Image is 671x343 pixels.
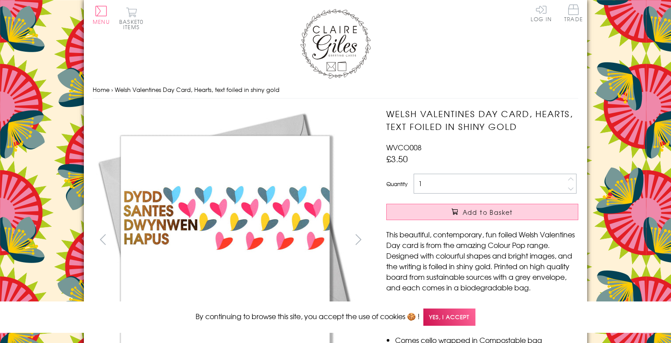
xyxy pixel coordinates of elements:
[531,4,552,22] a: Log In
[93,229,113,249] button: prev
[349,229,369,249] button: next
[93,18,110,26] span: Menu
[386,107,578,133] h1: Welsh Valentines Day Card, Hearts, text foiled in shiny gold
[564,4,583,23] a: Trade
[111,85,113,94] span: ›
[123,18,143,31] span: 0 items
[386,152,408,165] span: £3.50
[93,85,109,94] a: Home
[119,7,143,30] button: Basket0 items
[386,142,422,152] span: WVCO008
[463,208,513,217] span: Add to Basket
[300,9,371,79] img: Claire Giles Greetings Cards
[386,180,407,188] label: Quantity
[423,309,475,326] span: Yes, I accept
[93,81,578,99] nav: breadcrumbs
[115,85,279,94] span: Welsh Valentines Day Card, Hearts, text foiled in shiny gold
[93,6,110,24] button: Menu
[386,204,578,220] button: Add to Basket
[564,4,583,22] span: Trade
[386,229,578,293] p: This beautiful, contemporary, fun foiled Welsh Valentines Day card is from the amazing Colour Pop...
